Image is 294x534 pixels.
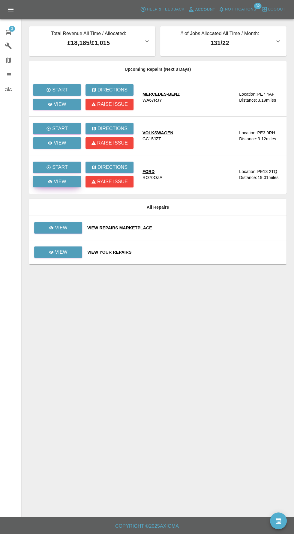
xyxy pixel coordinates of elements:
th: Upcoming Repairs (Next 3 Days) [29,61,286,78]
a: View [34,222,82,234]
a: Location:PE13 2TQDistance:19.01miles [239,169,282,180]
p: View [55,249,67,256]
p: Raise issue [97,178,128,185]
p: £18,185 / £1,015 [34,38,143,47]
button: # of Jobs Allocated All Time / Month:131/22 [160,26,286,56]
span: Notifications [225,6,256,13]
p: Start [52,86,68,94]
div: PE13 2TQ [257,169,277,175]
button: Raise issue [85,99,133,110]
button: Total Revenue All Time / Allocated:£18,185/£1,015 [29,26,155,56]
button: Raise issue [85,176,133,187]
a: VOLKSWAGENGC15JZT [142,130,234,142]
p: Directions [97,125,127,132]
button: Raise issue [85,137,133,149]
div: 19.01 miles [258,175,282,180]
p: Directions [97,164,127,171]
a: FORDRO70OZA [142,169,234,180]
p: 131 / 22 [165,38,274,47]
button: Start [33,162,81,173]
div: 3.12 miles [258,136,282,142]
a: Location:PE7 4AFDistance:3.19miles [239,91,282,103]
span: Help & Feedback [147,6,184,13]
p: Directions [97,86,127,94]
p: View [54,139,66,147]
span: 3 [9,26,15,32]
button: Directions [85,84,133,96]
div: Location: [239,91,256,97]
p: # of Jobs Allocated All Time / Month: [165,30,274,38]
button: Start [33,84,81,96]
p: View [54,178,66,185]
a: Account [186,5,217,14]
a: View [34,225,82,230]
p: Start [52,125,68,132]
p: Raise issue [97,139,128,147]
h6: Copyright © 2025 Axioma [5,522,289,530]
th: All Repairs [29,199,286,216]
div: 3.19 miles [258,97,282,103]
div: GC15JZT [142,136,161,142]
div: MERCEDES-BENZ [142,91,180,97]
span: 32 [254,3,261,9]
a: View [34,249,82,254]
button: Directions [85,123,133,134]
p: Raise issue [97,101,128,108]
div: PE3 9RH [257,130,275,136]
a: View [33,137,81,149]
a: View Your Repairs [87,249,282,255]
button: Open drawer [4,2,18,17]
div: WA67RJY [142,97,162,103]
button: Directions [85,162,133,173]
div: Distance: [239,175,257,180]
div: Location: [239,169,256,175]
button: Start [33,123,81,134]
a: View [34,246,82,258]
a: View [33,99,81,110]
button: availability [270,512,287,529]
a: View [33,176,81,187]
p: View [55,224,67,231]
div: FORD [142,169,162,175]
p: Start [52,164,68,171]
div: PE7 4AF [257,91,274,97]
div: Distance: [239,97,257,103]
p: Total Revenue All Time / Allocated: [34,30,143,38]
button: Notifications [217,5,258,14]
a: View Repairs Marketplace [87,225,282,231]
div: Distance: [239,136,257,142]
a: MERCEDES-BENZWA67RJY [142,91,234,103]
div: RO70OZA [142,175,162,180]
button: Logout [260,5,287,14]
span: Account [195,6,215,13]
button: Help & Feedback [139,5,186,14]
div: Location: [239,130,256,136]
div: VOLKSWAGEN [142,130,173,136]
p: View [54,101,66,108]
a: Location:PE3 9RHDistance:3.12miles [239,130,282,142]
span: Logout [268,6,285,13]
